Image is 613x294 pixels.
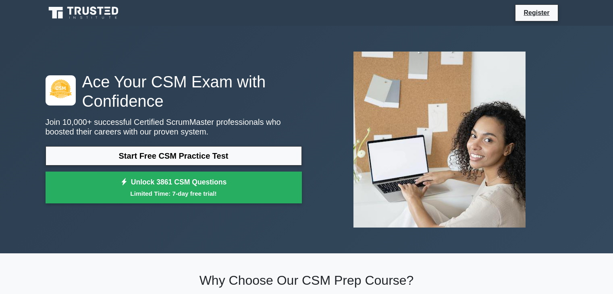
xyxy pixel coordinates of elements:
h1: Ace Your CSM Exam with Confidence [46,72,302,111]
small: Limited Time: 7-day free trial! [56,189,292,198]
p: Join 10,000+ successful Certified ScrumMaster professionals who boosted their careers with our pr... [46,117,302,137]
a: Register [519,8,554,18]
h2: Why Choose Our CSM Prep Course? [46,273,568,288]
a: Start Free CSM Practice Test [46,146,302,166]
a: Unlock 3861 CSM QuestionsLimited Time: 7-day free trial! [46,172,302,204]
